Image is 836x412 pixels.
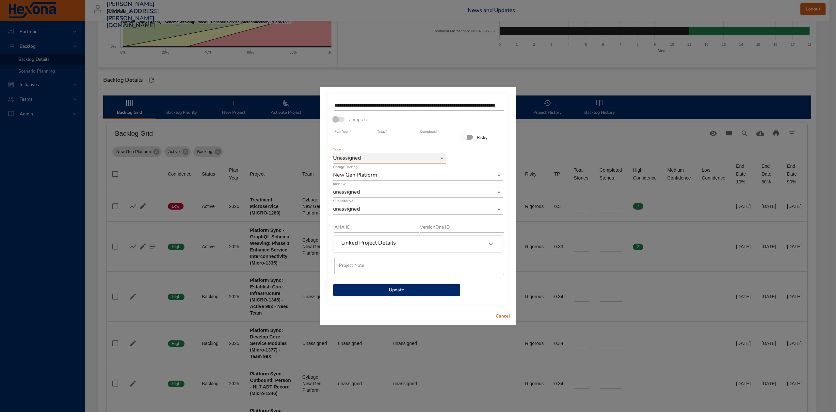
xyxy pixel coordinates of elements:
button: Update [333,284,460,296]
span: Complete [348,116,368,123]
label: Plan Year [334,130,351,134]
div: unassigned [333,187,503,197]
label: Initiative [333,182,346,186]
div: Linked Project Details [333,236,503,252]
span: Cancel [495,312,511,320]
div: unassigned [333,204,503,215]
label: Completed [420,130,439,134]
div: New Gen Platform [333,170,503,180]
h6: Linked Project Details [341,240,396,246]
button: Cancel [492,310,513,322]
div: Unassigned [333,153,446,163]
label: Change Backlog [333,165,358,169]
label: Sub Initiative [333,199,353,203]
label: Total [377,130,387,134]
span: Risky [477,134,488,141]
label: Team [333,148,341,152]
span: Update [338,286,455,294]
